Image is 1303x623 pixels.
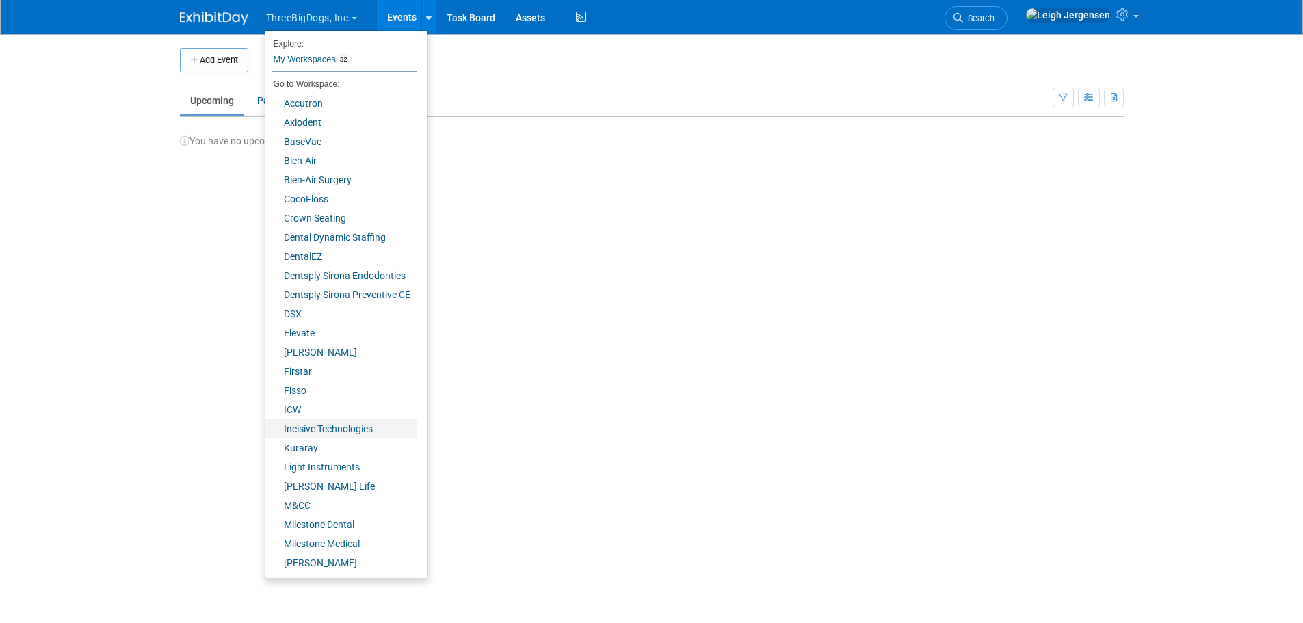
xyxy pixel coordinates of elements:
[265,247,417,266] a: DentalEZ
[265,381,417,400] a: Fisso
[265,362,417,381] a: Firstar
[265,36,417,48] li: Explore:
[265,515,417,534] a: Milestone Dental
[265,132,417,151] a: BaseVac
[265,75,417,93] li: Go to Workspace:
[945,6,1008,30] a: Search
[265,113,417,132] a: Axiodent
[963,13,995,23] span: Search
[180,48,248,72] button: Add Event
[247,88,300,114] a: Past9
[265,228,417,247] a: Dental Dynamic Staffing
[265,189,417,209] a: CocoFloss
[265,170,417,189] a: Bien-Air Surgery
[265,343,417,362] a: [PERSON_NAME]
[265,553,417,572] a: [PERSON_NAME]
[1025,8,1111,23] img: Leigh Jergensen
[265,419,417,438] a: Incisive Technologies
[265,572,417,592] a: Odne
[265,458,417,477] a: Light Instruments
[265,151,417,170] a: Bien-Air
[265,266,417,285] a: Dentsply Sirona Endodontics
[180,135,319,146] span: You have no upcoming events.
[265,438,417,458] a: Kuraray
[265,323,417,343] a: Elevate
[180,88,244,114] a: Upcoming
[265,534,417,553] a: Milestone Medical
[265,477,417,496] a: [PERSON_NAME] Life
[272,48,417,71] a: My Workspaces32
[265,94,417,113] a: Accutron
[336,54,352,65] span: 32
[265,496,417,515] a: M&CC
[265,285,417,304] a: Dentsply Sirona Preventive CE
[265,304,417,323] a: DSX
[265,400,417,419] a: ICW
[265,209,417,228] a: Crown Seating
[180,12,248,25] img: ExhibitDay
